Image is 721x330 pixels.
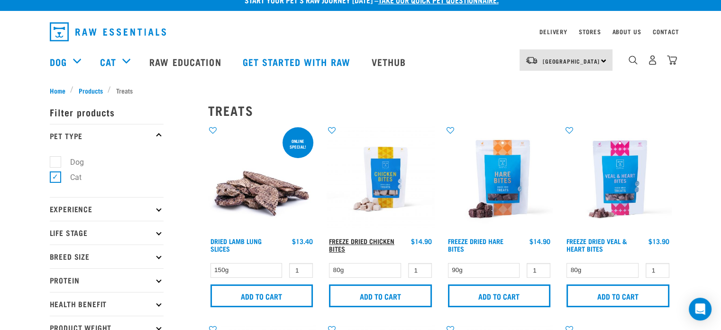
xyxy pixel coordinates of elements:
[210,239,262,250] a: Dried Lamb Lung Slices
[50,85,65,95] span: Home
[208,103,672,118] h2: Treats
[55,156,88,168] label: Dog
[292,237,313,245] div: $13.40
[140,43,233,81] a: Raw Education
[100,55,116,69] a: Cat
[411,237,432,245] div: $14.90
[448,239,503,250] a: Freeze Dried Hare Bites
[50,55,67,69] a: Dog
[289,263,313,278] input: 1
[210,284,313,307] input: Add to cart
[50,197,164,221] p: Experience
[50,22,166,41] img: Raw Essentials Logo
[55,171,85,183] label: Cat
[648,55,657,65] img: user.png
[329,284,432,307] input: Add to cart
[667,55,677,65] img: home-icon@2x.png
[50,292,164,316] p: Health Benefit
[525,56,538,65] img: van-moving.png
[208,125,316,233] img: 1303 Lamb Lung Slices 01
[566,284,669,307] input: Add to cart
[50,245,164,268] p: Breed Size
[446,125,553,233] img: Raw Essentials Freeze Dried Hare Bites
[73,85,108,95] a: Products
[527,263,550,278] input: 1
[50,100,164,124] p: Filter products
[79,85,103,95] span: Products
[564,125,672,233] img: Raw Essentials Freeze Dried Veal & Heart Bites Treats
[50,221,164,245] p: Life Stage
[50,85,71,95] a: Home
[50,85,672,95] nav: breadcrumbs
[539,30,567,33] a: Delivery
[283,134,313,154] div: ONLINE SPECIAL!
[653,30,679,33] a: Contact
[648,237,669,245] div: $13.90
[362,43,418,81] a: Vethub
[646,263,669,278] input: 1
[42,19,679,45] nav: dropdown navigation
[50,124,164,148] p: Pet Type
[233,43,362,81] a: Get started with Raw
[612,30,641,33] a: About Us
[579,30,601,33] a: Stores
[543,59,600,63] span: [GEOGRAPHIC_DATA]
[689,298,712,321] div: Open Intercom Messenger
[408,263,432,278] input: 1
[50,268,164,292] p: Protein
[529,237,550,245] div: $14.90
[629,56,638,65] img: home-icon-1@2x.png
[329,239,394,250] a: Freeze Dried Chicken Bites
[327,125,434,233] img: RE Product Shoot 2023 Nov8581
[448,284,551,307] input: Add to cart
[566,239,627,250] a: Freeze Dried Veal & Heart Bites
